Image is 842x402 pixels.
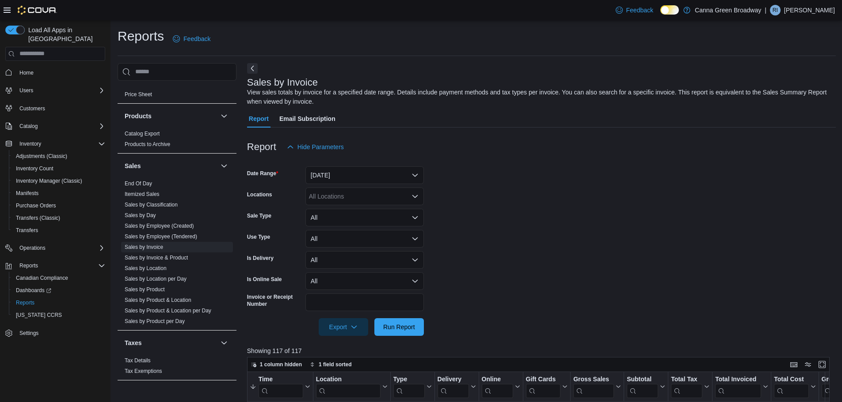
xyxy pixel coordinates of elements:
button: Settings [2,327,109,339]
a: Sales by Product [125,286,165,293]
span: Feedback [183,34,210,43]
span: RI [773,5,778,15]
h3: Sales by Invoice [247,77,318,88]
div: Total Cost [774,375,808,383]
span: Sales by Location [125,265,167,272]
label: Use Type [247,233,270,240]
span: Purchase Orders [12,200,105,211]
button: Export [319,318,368,336]
span: Catalog Export [125,130,160,137]
h1: Reports [118,27,164,45]
button: Transfers (Classic) [9,212,109,224]
span: Inventory [16,139,105,149]
a: Transfers (Classic) [12,213,64,223]
button: Total Invoiced [715,375,768,398]
button: Users [16,85,37,96]
label: Locations [247,191,272,198]
button: Products [125,112,217,120]
button: Taxes [219,338,229,348]
p: | [765,5,766,15]
a: Sales by Location [125,265,167,271]
a: Reports [12,297,38,308]
span: Users [16,85,105,96]
span: Customers [16,103,105,114]
a: Products to Archive [125,141,170,147]
span: Sales by Classification [125,201,178,208]
span: Transfers (Classic) [12,213,105,223]
div: Raven Irwin [770,5,781,15]
span: Catalog [19,123,38,130]
span: Tax Exemptions [125,368,162,375]
a: Sales by Classification [125,202,178,208]
button: Type [393,375,431,398]
button: Home [2,66,109,79]
span: Sales by Invoice & Product [125,254,188,261]
a: Sales by Invoice & Product [125,255,188,261]
button: Catalog [16,121,41,131]
a: Price Sheet [125,91,152,98]
a: End Of Day [125,180,152,187]
span: Canadian Compliance [16,274,68,282]
span: Dashboards [16,287,51,294]
button: Run Report [374,318,424,336]
button: Open list of options [411,193,419,200]
span: Settings [19,330,38,337]
div: Gross Sales [573,375,614,383]
button: Hide Parameters [283,138,347,156]
a: Inventory Manager (Classic) [12,176,86,186]
button: Manifests [9,187,109,199]
button: [DATE] [305,166,424,184]
span: Home [19,69,34,76]
button: Location [316,375,387,398]
span: Inventory Manager (Classic) [12,176,105,186]
span: Canadian Compliance [12,273,105,283]
span: Adjustments (Classic) [16,153,67,160]
button: Gross Sales [573,375,621,398]
span: Sales by Location per Day [125,275,187,282]
div: Location [316,375,380,383]
span: Transfers [16,227,38,234]
div: Location [316,375,380,398]
button: Catalog [2,120,109,132]
p: Showing 117 of 117 [247,346,836,355]
span: Email Subscription [279,110,335,128]
div: Gift Card Sales [526,375,560,398]
p: [PERSON_NAME] [784,5,835,15]
a: Customers [16,103,49,114]
span: Transfers [12,225,105,236]
span: Dashboards [12,285,105,296]
h3: Products [125,112,152,120]
span: Manifests [12,188,105,199]
button: Display options [803,359,813,370]
span: Reports [12,297,105,308]
button: Delivery [437,375,476,398]
a: [US_STATE] CCRS [12,310,65,320]
a: Manifests [12,188,42,199]
span: Sales by Product & Location [125,297,191,304]
div: Sales [118,178,236,330]
a: Dashboards [12,285,55,296]
span: Customers [19,105,45,112]
img: Cova [18,6,57,15]
button: Sales [219,161,229,171]
a: Settings [16,328,42,338]
button: Enter fullscreen [817,359,827,370]
span: Reports [16,299,34,306]
span: Feedback [626,6,653,15]
span: Users [19,87,33,94]
a: Sales by Employee (Tendered) [125,233,197,240]
label: Date Range [247,170,278,177]
p: Canna Green Broadway [695,5,761,15]
button: Reports [9,297,109,309]
label: Is Online Sale [247,276,282,283]
button: Purchase Orders [9,199,109,212]
button: All [305,272,424,290]
div: Total Invoiced [715,375,761,383]
span: Operations [16,243,105,253]
div: Products [118,128,236,153]
h3: Sales [125,162,141,170]
span: Operations [19,244,46,252]
a: Sales by Location per Day [125,276,187,282]
span: Washington CCRS [12,310,105,320]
